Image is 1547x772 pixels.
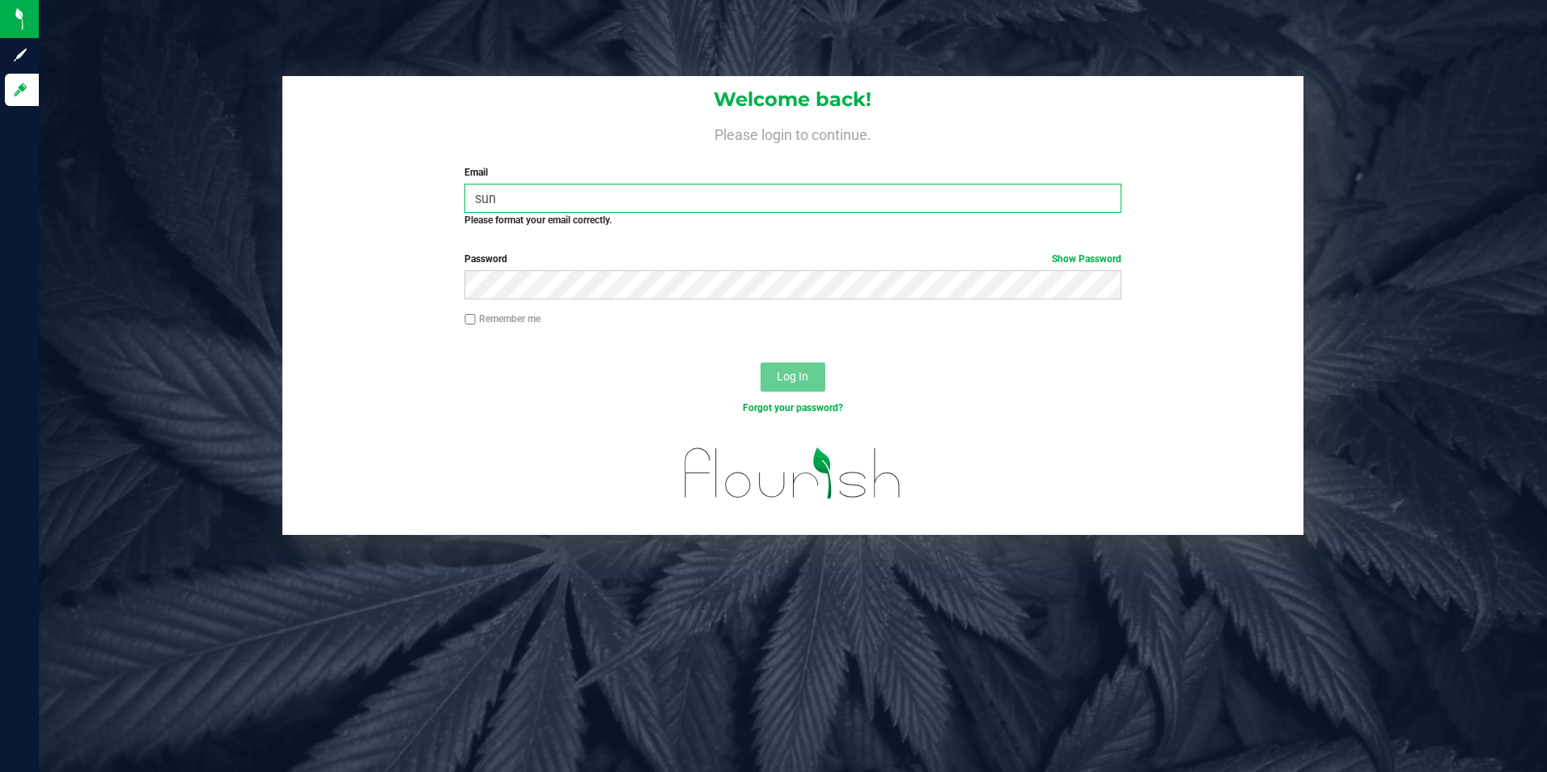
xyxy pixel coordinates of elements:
[761,363,825,392] button: Log In
[743,402,843,414] a: Forgot your password?
[464,165,1121,180] label: Email
[665,432,921,515] img: flourish_logo.svg
[12,82,28,98] inline-svg: Log in
[282,123,1304,142] h4: Please login to continue.
[1052,253,1121,265] a: Show Password
[464,312,540,326] label: Remember me
[777,370,808,383] span: Log In
[464,314,476,325] input: Remember me
[282,89,1304,110] h1: Welcome back!
[464,253,507,265] span: Password
[12,47,28,63] inline-svg: Sign up
[464,214,612,226] strong: Please format your email correctly.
